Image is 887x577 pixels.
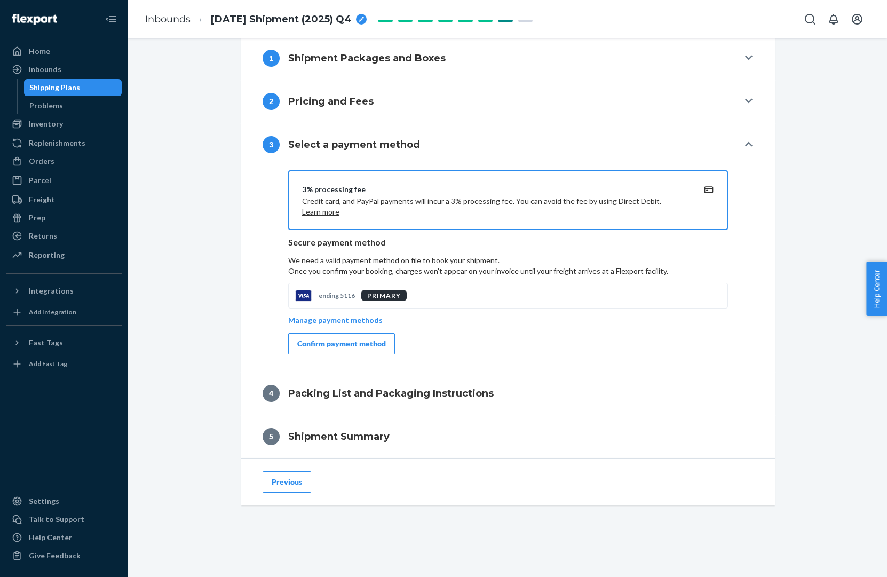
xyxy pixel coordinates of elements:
[29,64,61,75] div: Inbounds
[319,291,355,300] p: ending 5116
[6,247,122,264] a: Reporting
[29,250,65,260] div: Reporting
[302,196,688,217] p: Credit card, and PayPal payments will incur a 3% processing fee. You can avoid the fee by using D...
[288,430,390,444] h4: Shipment Summary
[100,9,122,30] button: Close Navigation
[263,93,280,110] div: 2
[241,37,775,80] button: 1Shipment Packages and Boxes
[29,286,74,296] div: Integrations
[6,115,122,132] a: Inventory
[6,282,122,299] button: Integrations
[6,547,122,564] button: Give Feedback
[263,50,280,67] div: 1
[29,212,45,223] div: Prep
[288,51,446,65] h4: Shipment Packages and Boxes
[823,9,844,30] button: Open notifications
[12,14,57,25] img: Flexport logo
[288,236,728,249] p: Secure payment method
[288,266,728,276] p: Once you confirm your booking, charges won't appear on your invoice until your freight arrives at...
[263,385,280,402] div: 4
[29,359,67,368] div: Add Fast Tag
[846,9,868,30] button: Open account menu
[302,184,688,195] div: 3% processing fee
[29,496,59,507] div: Settings
[288,315,383,326] p: Manage payment methods
[6,355,122,373] a: Add Fast Tag
[241,415,775,458] button: 5Shipment Summary
[137,4,375,35] ol: breadcrumbs
[29,118,63,129] div: Inventory
[241,123,775,166] button: 3Select a payment method
[6,493,122,510] a: Settings
[6,304,122,321] a: Add Integration
[6,191,122,208] a: Freight
[288,255,728,276] p: We need a valid payment method on file to book your shipment.
[29,231,57,241] div: Returns
[6,135,122,152] a: Replenishments
[799,9,821,30] button: Open Search Box
[29,100,63,111] div: Problems
[263,428,280,445] div: 5
[288,386,494,400] h4: Packing List and Packaging Instructions
[145,13,191,25] a: Inbounds
[6,227,122,244] a: Returns
[29,82,80,93] div: Shipping Plans
[241,372,775,415] button: 4Packing List and Packaging Instructions
[29,138,85,148] div: Replenishments
[24,97,122,114] a: Problems
[297,338,386,349] div: Confirm payment method
[6,529,122,546] a: Help Center
[6,334,122,351] button: Fast Tags
[24,79,122,96] a: Shipping Plans
[29,156,54,167] div: Orders
[6,43,122,60] a: Home
[6,61,122,78] a: Inbounds
[6,511,122,528] a: Talk to Support
[288,94,374,108] h4: Pricing and Fees
[29,337,63,348] div: Fast Tags
[866,262,887,316] button: Help Center
[263,136,280,153] div: 3
[288,333,395,354] button: Confirm payment method
[29,550,81,561] div: Give Feedback
[29,175,51,186] div: Parcel
[6,209,122,226] a: Prep
[263,471,311,493] button: Previous
[29,532,72,543] div: Help Center
[29,46,50,57] div: Home
[29,307,76,317] div: Add Integration
[29,194,55,205] div: Freight
[29,514,84,525] div: Talk to Support
[6,172,122,189] a: Parcel
[241,80,775,123] button: 2Pricing and Fees
[211,13,352,27] span: Sept 22 Shipment (2025) Q4
[6,153,122,170] a: Orders
[302,207,339,217] button: Learn more
[361,290,407,301] div: PRIMARY
[288,138,420,152] h4: Select a payment method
